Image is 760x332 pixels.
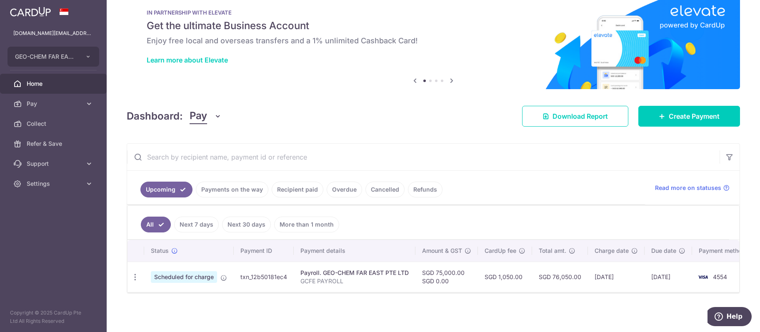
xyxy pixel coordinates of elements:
[327,182,362,197] a: Overdue
[234,262,294,292] td: txn_12b50181ec4
[7,47,99,67] button: GEO-CHEM FAR EAST PTE LTD
[147,9,720,16] p: IN PARTNERSHIP WITH ELEVATE
[234,240,294,262] th: Payment ID
[141,217,171,232] a: All
[669,111,720,121] span: Create Payment
[522,106,628,127] a: Download Report
[588,262,645,292] td: [DATE]
[27,180,82,188] span: Settings
[190,108,222,124] button: Pay
[655,184,730,192] a: Read more on statuses
[196,182,268,197] a: Payments on the way
[300,269,409,277] div: Payroll. GEO-CHEM FAR EAST PTE LTD
[695,272,711,282] img: Bank Card
[27,80,82,88] span: Home
[655,184,721,192] span: Read more on statuses
[151,271,217,283] span: Scheduled for charge
[147,36,720,46] h6: Enjoy free local and overseas transfers and a 1% unlimited Cashback Card!
[140,182,192,197] a: Upcoming
[27,140,82,148] span: Refer & Save
[408,182,442,197] a: Refunds
[651,247,676,255] span: Due date
[127,109,183,124] h4: Dashboard:
[147,56,228,64] a: Learn more about Elevate
[151,247,169,255] span: Status
[478,262,532,292] td: SGD 1,050.00
[595,247,629,255] span: Charge date
[190,108,207,124] span: Pay
[539,247,566,255] span: Total amt.
[532,262,588,292] td: SGD 76,050.00
[707,307,752,328] iframe: Opens a widget where you can find more information
[552,111,608,121] span: Download Report
[415,262,478,292] td: SGD 75,000.00 SGD 0.00
[27,120,82,128] span: Collect
[27,100,82,108] span: Pay
[27,160,82,168] span: Support
[638,106,740,127] a: Create Payment
[713,273,727,280] span: 4554
[294,240,415,262] th: Payment details
[692,240,755,262] th: Payment method
[485,247,516,255] span: CardUp fee
[174,217,219,232] a: Next 7 days
[222,217,271,232] a: Next 30 days
[274,217,339,232] a: More than 1 month
[422,247,462,255] span: Amount & GST
[365,182,405,197] a: Cancelled
[300,277,409,285] p: GCFE PAYROLL
[13,29,93,37] p: [DOMAIN_NAME][EMAIL_ADDRESS][DOMAIN_NAME]
[15,52,77,61] span: GEO-CHEM FAR EAST PTE LTD
[272,182,323,197] a: Recipient paid
[127,144,720,170] input: Search by recipient name, payment id or reference
[10,7,51,17] img: CardUp
[147,19,720,32] h5: Get the ultimate Business Account
[645,262,692,292] td: [DATE]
